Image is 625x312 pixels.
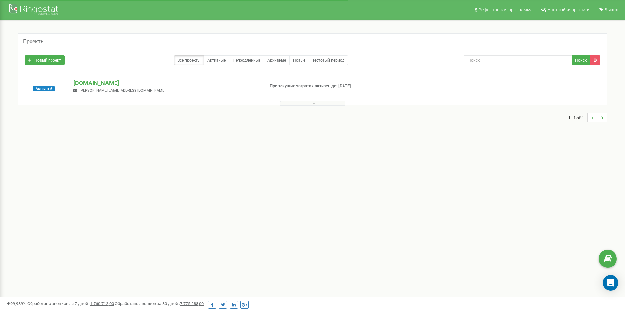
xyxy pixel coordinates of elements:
[27,301,114,306] span: Обработано звонков за 7 дней :
[204,55,229,65] a: Активные
[7,301,26,306] span: 99,989%
[80,88,165,93] span: [PERSON_NAME][EMAIL_ADDRESS][DOMAIN_NAME]
[270,83,406,89] p: При текущих затратах активен до: [DATE]
[464,55,572,65] input: Поиск
[25,55,65,65] a: Новый проект
[568,113,587,122] span: 1 - 1 of 1
[73,79,259,87] p: [DOMAIN_NAME]
[603,275,618,291] div: Open Intercom Messenger
[115,301,204,306] span: Обработано звонков за 30 дней :
[547,7,591,12] span: Настройки профиля
[572,55,590,65] button: Поиск
[568,106,607,129] nav: ...
[289,55,309,65] a: Новые
[264,55,290,65] a: Архивные
[33,86,55,91] span: Активный
[604,7,618,12] span: Выход
[478,7,533,12] span: Реферальная программа
[229,55,264,65] a: Непродленные
[23,39,45,45] h5: Проекты
[174,55,204,65] a: Все проекты
[90,301,114,306] u: 1 760 712,00
[180,301,204,306] u: 7 775 288,00
[309,55,348,65] a: Тестовый период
